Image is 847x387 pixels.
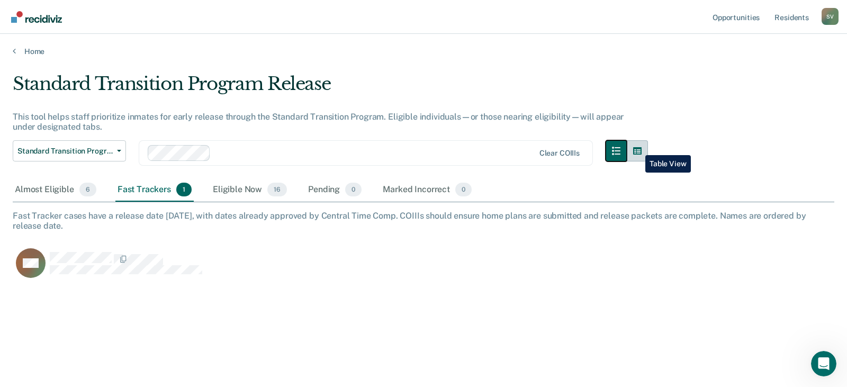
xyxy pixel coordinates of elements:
div: Pending0 [306,178,364,202]
div: Clear COIIIs [539,149,580,158]
span: 0 [455,183,472,196]
span: Standard Transition Program Release [17,147,113,156]
div: Standard Transition Program Release [13,73,648,103]
div: Marked Incorrect0 [381,178,474,202]
iframe: Intercom live chat [811,351,836,376]
div: CaseloadOpportunityCell-2204516 [13,248,732,290]
div: Fast Trackers1 [115,178,194,202]
span: 1 [176,183,192,196]
a: Home [13,47,834,56]
div: Fast Tracker cases have a release date [DATE], with dates already approved by Central Time Comp. ... [13,211,834,231]
button: Standard Transition Program Release [13,140,126,161]
span: 6 [79,183,96,196]
span: 16 [267,183,287,196]
div: This tool helps staff prioritize inmates for early release through the Standard Transition Progra... [13,112,648,132]
div: Almost Eligible6 [13,178,98,202]
div: Eligible Now16 [211,178,289,202]
span: 0 [345,183,362,196]
div: S V [822,8,839,25]
img: Recidiviz [11,11,62,23]
button: Profile dropdown button [822,8,839,25]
